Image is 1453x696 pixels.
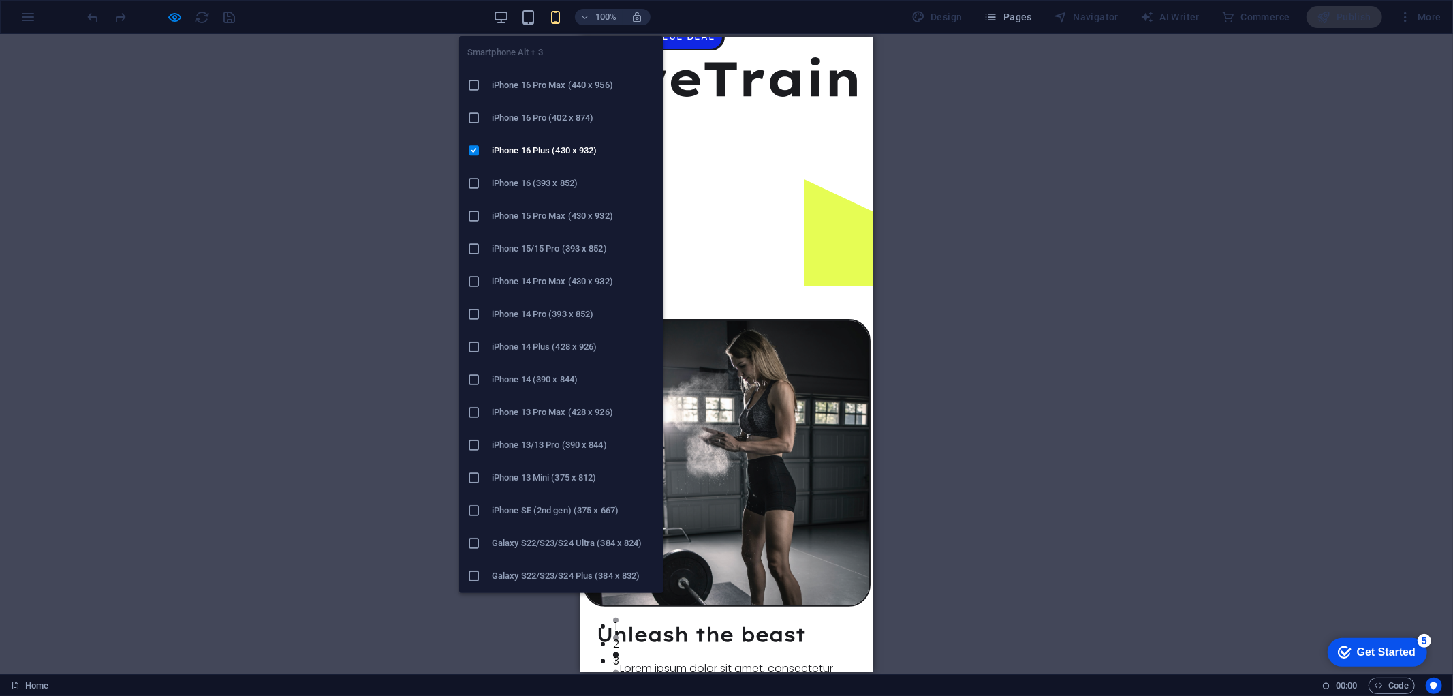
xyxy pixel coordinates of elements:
[492,241,655,257] h6: iPhone 15/15 Pro (393 x 852)
[492,142,655,159] h6: iPhone 16 Plus (430 x 932)
[11,7,110,35] div: Get Started 5 items remaining, 0% complete
[492,470,655,486] h6: iPhone 13 Mini (375 x 812)
[492,77,655,93] h6: iPhone 16 Pro Max (440 x 956)
[492,404,655,421] h6: iPhone 13 Pro Max (428 x 926)
[1322,678,1358,694] h6: Session time
[1369,678,1415,694] button: Code
[492,502,655,519] h6: iPhone SE (2nd gen) (375 x 667)
[492,437,655,453] h6: iPhone 13/13 Pro (390 x 844)
[906,6,968,28] div: Design (Ctrl+Alt+Y)
[492,273,655,290] h6: iPhone 14 Pro Max (430 x 932)
[979,6,1037,28] button: Pages
[492,306,655,322] h6: iPhone 14 Pro (393 x 852)
[492,175,655,192] h6: iPhone 16 (393 x 852)
[984,10,1032,24] span: Pages
[1426,678,1442,694] button: Usercentrics
[575,9,623,25] button: 100%
[595,9,617,25] h6: 100%
[1375,678,1409,694] span: Code
[492,372,655,388] h6: iPhone 14 (390 x 844)
[492,110,655,126] h6: iPhone 16 Pro (402 x 874)
[492,208,655,224] h6: iPhone 15 Pro Max (430 x 932)
[1336,678,1357,694] span: 00 00
[11,678,48,694] a: Click to cancel selection. Double-click to open Pages
[492,339,655,355] h6: iPhone 14 Plus (428 x 926)
[492,535,655,551] h6: Galaxy S22/S23/S24 Ultra (384 x 824)
[492,568,655,584] h6: Galaxy S22/S23/S24 Plus (384 x 832)
[40,15,99,27] div: Get Started
[101,3,114,16] div: 5
[1345,680,1347,691] span: :
[631,11,643,23] i: On resize automatically adjust zoom level to fit chosen device.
